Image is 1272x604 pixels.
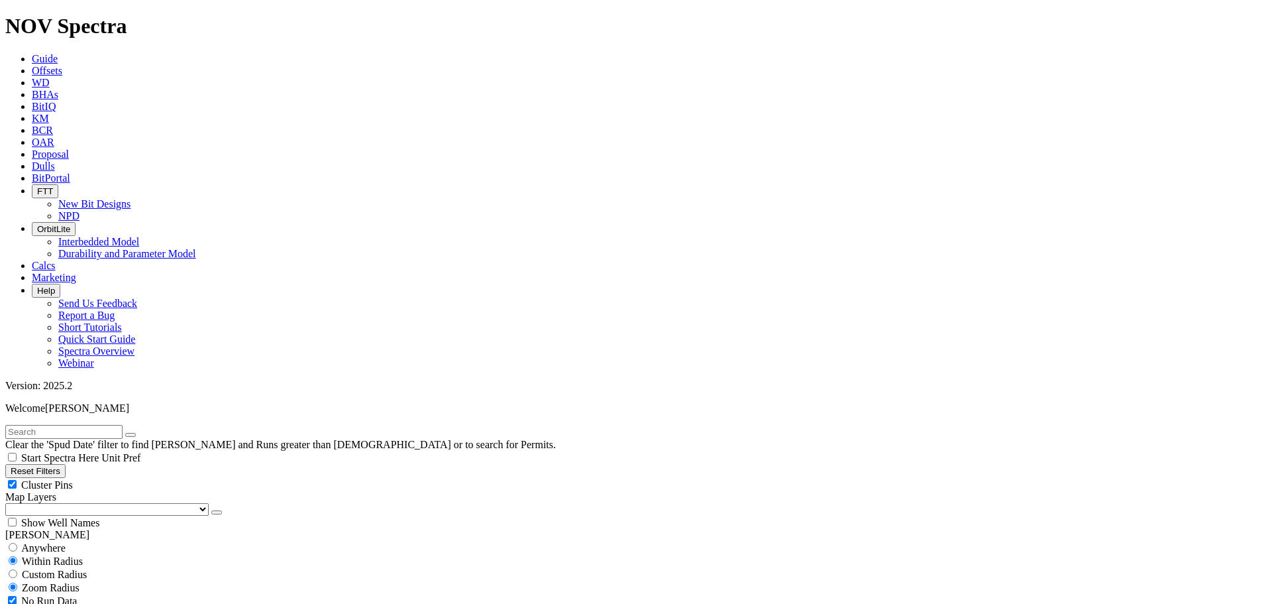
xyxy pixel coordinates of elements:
span: Start Spectra Here [21,452,99,463]
a: Report a Bug [58,310,115,321]
span: [PERSON_NAME] [45,402,129,414]
span: Map Layers [5,491,56,503]
span: Custom Radius [22,569,87,580]
a: New Bit Designs [58,198,131,210]
a: Offsets [32,65,62,76]
button: OrbitLite [32,222,76,236]
div: [PERSON_NAME] [5,529,1267,541]
span: OrbitLite [37,224,70,234]
h1: NOV Spectra [5,14,1267,38]
a: NPD [58,210,79,221]
input: Search [5,425,123,439]
input: Start Spectra Here [8,453,17,461]
div: Version: 2025.2 [5,380,1267,392]
a: Durability and Parameter Model [58,248,196,259]
a: WD [32,77,50,88]
span: Within Radius [22,556,83,567]
span: Clear the 'Spud Date' filter to find [PERSON_NAME] and Runs greater than [DEMOGRAPHIC_DATA] or to... [5,439,556,450]
span: Zoom Radius [22,582,79,593]
a: BCR [32,125,53,136]
span: Cluster Pins [21,479,73,491]
a: Quick Start Guide [58,333,135,345]
a: Proposal [32,149,69,160]
button: FTT [32,184,58,198]
button: Reset Filters [5,464,66,478]
a: BitPortal [32,172,70,184]
a: BHAs [32,89,58,100]
button: Help [32,284,60,298]
p: Welcome [5,402,1267,414]
a: Interbedded Model [58,236,139,247]
a: Guide [32,53,58,64]
span: Unit Pref [101,452,140,463]
span: Help [37,286,55,296]
a: Send Us Feedback [58,298,137,309]
span: FTT [37,186,53,196]
a: OAR [32,137,54,148]
a: Dulls [32,160,55,172]
a: Short Tutorials [58,322,122,333]
a: Spectra Overview [58,345,134,357]
span: Anywhere [21,542,66,554]
span: Show Well Names [21,517,99,528]
a: Marketing [32,272,76,283]
a: Calcs [32,260,56,271]
a: BitIQ [32,101,56,112]
a: Webinar [58,357,94,369]
a: KM [32,113,49,124]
